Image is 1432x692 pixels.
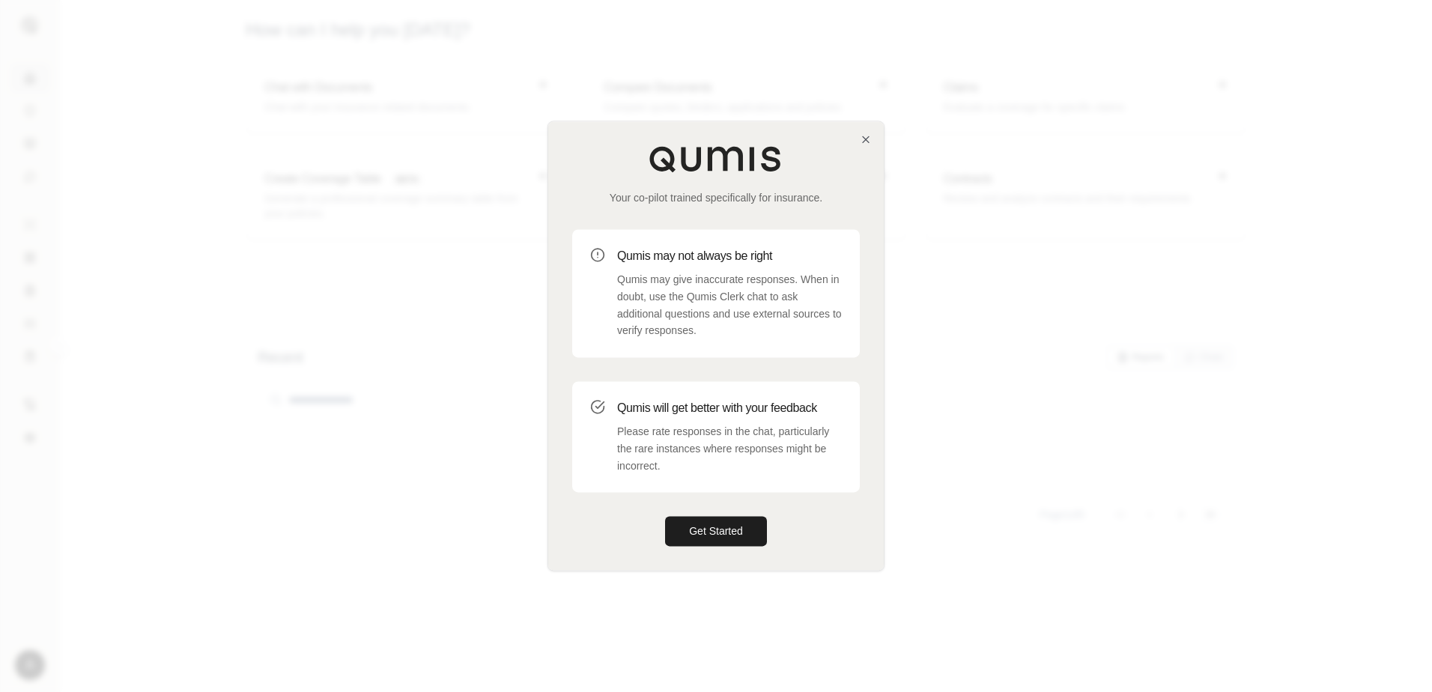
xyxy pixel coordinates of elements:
img: Qumis Logo [649,145,783,172]
h3: Qumis will get better with your feedback [617,399,842,417]
h3: Qumis may not always be right [617,247,842,265]
p: Your co-pilot trained specifically for insurance. [572,190,860,205]
p: Qumis may give inaccurate responses. When in doubt, use the Qumis Clerk chat to ask additional qu... [617,271,842,339]
button: Get Started [665,517,767,547]
p: Please rate responses in the chat, particularly the rare instances where responses might be incor... [617,423,842,474]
